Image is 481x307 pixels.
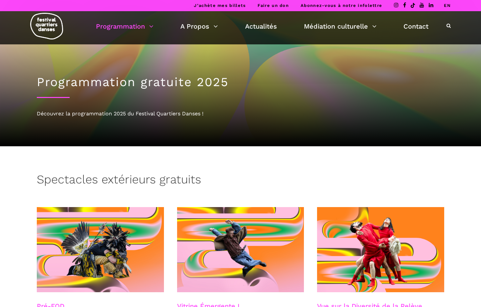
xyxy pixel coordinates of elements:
div: Découvrez la programmation 2025 du Festival Quartiers Danses ! [37,109,444,118]
a: A Propos [180,21,218,32]
h1: Programmation gratuite 2025 [37,75,444,89]
a: J’achète mes billets [194,3,246,8]
a: EN [444,3,451,8]
a: Actualités [245,21,277,32]
a: Programmation [96,21,153,32]
a: Médiation culturelle [304,21,377,32]
a: Contact [403,21,428,32]
a: Abonnez-vous à notre infolettre [301,3,382,8]
img: logo-fqd-med [30,13,63,39]
a: Faire un don [258,3,289,8]
h3: Spectacles extérieurs gratuits [37,173,201,189]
